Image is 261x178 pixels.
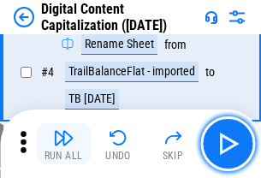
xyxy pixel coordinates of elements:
div: Skip [163,151,184,161]
img: Support [205,10,218,24]
img: Undo [108,128,128,148]
div: Digital Content Capitalization ([DATE]) [41,1,198,33]
img: Skip [163,128,183,148]
div: TB [DATE] [65,89,119,110]
button: Run All [36,123,91,164]
div: Rename Sheet [81,34,157,55]
div: Run All [44,151,83,161]
img: Run All [53,128,74,148]
div: to [205,66,215,79]
button: Undo [91,123,145,164]
img: Main button [214,130,241,157]
div: Undo [105,151,131,161]
span: # 4 [41,65,54,79]
button: Skip [145,123,200,164]
img: Back [14,7,34,27]
div: from [164,39,187,51]
img: Settings menu [227,7,247,27]
div: TrailBalanceFlat - imported [65,62,199,82]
